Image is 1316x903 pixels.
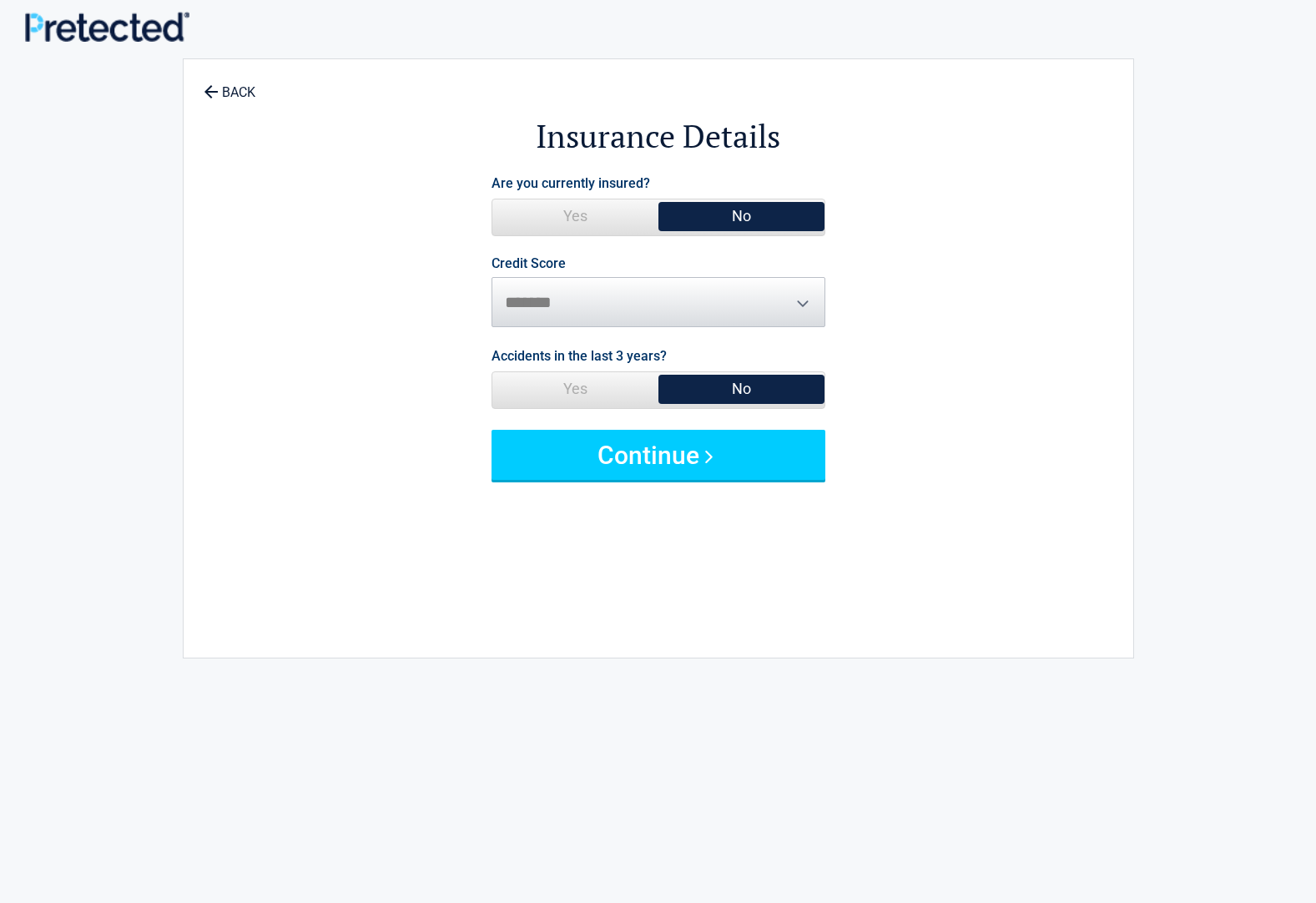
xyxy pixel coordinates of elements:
[658,372,824,406] span: No
[492,345,667,367] label: Accidents in the last 3 years?
[275,115,1041,158] h2: Insurance Details
[492,430,825,480] button: Continue
[25,12,189,42] img: Main Logo
[492,199,658,233] span: Yes
[492,172,650,194] label: Are you currently insured?
[492,257,566,270] label: Credit Score
[492,372,658,406] span: Yes
[200,70,259,99] a: BACK
[658,199,824,233] span: No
